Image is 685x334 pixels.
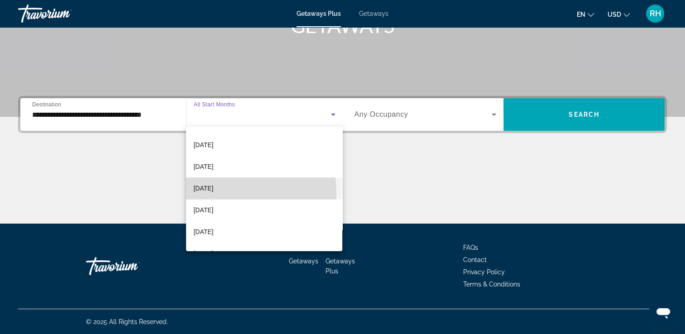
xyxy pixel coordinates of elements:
[193,161,213,172] span: [DATE]
[193,183,213,194] span: [DATE]
[193,226,213,237] span: [DATE]
[193,205,213,215] span: [DATE]
[193,139,213,150] span: [DATE]
[649,298,678,327] iframe: Button to launch messaging window
[193,248,213,259] span: [DATE]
